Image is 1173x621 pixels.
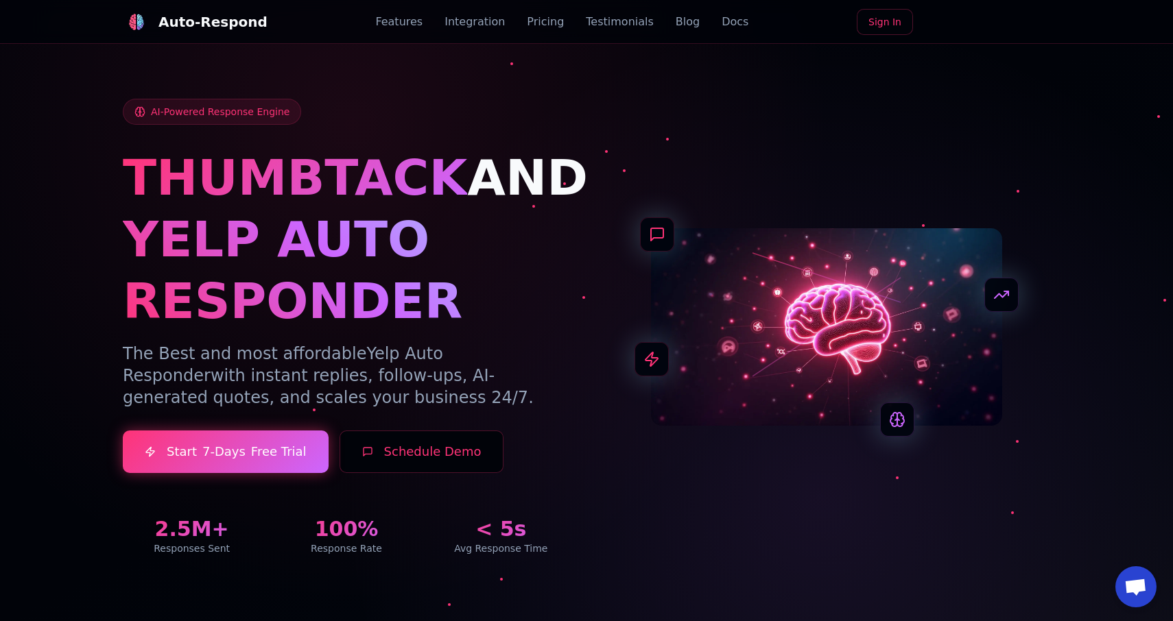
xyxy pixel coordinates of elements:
[432,541,570,555] div: Avg Response Time
[123,149,467,206] span: THUMBTACK
[123,541,261,555] div: Responses Sent
[445,14,505,30] a: Integration
[375,14,423,30] a: Features
[123,208,570,332] h1: YELP AUTO RESPONDER
[651,228,1002,426] img: AI Neural Network Brain
[128,14,145,30] img: logo.svg
[857,9,913,35] a: Sign In
[277,541,415,555] div: Response Rate
[1115,566,1157,607] div: Open chat
[123,430,329,473] a: Start7-DaysFree Trial
[158,12,268,32] div: Auto-Respond
[527,14,564,30] a: Pricing
[123,344,443,385] span: Yelp Auto Responder
[123,343,570,409] p: The Best and most affordable with instant replies, follow-ups, AI-generated quotes, and scales yo...
[202,442,246,461] span: 7-Days
[151,105,289,119] span: AI-Powered Response Engine
[277,517,415,541] div: 100%
[340,430,504,473] button: Schedule Demo
[676,14,700,30] a: Blog
[123,8,268,36] a: Auto-Respond
[432,517,570,541] div: < 5s
[467,149,588,206] span: AND
[917,8,1057,38] iframe: Sign in with Google Button
[123,517,261,541] div: 2.5M+
[586,14,654,30] a: Testimonials
[722,14,748,30] a: Docs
